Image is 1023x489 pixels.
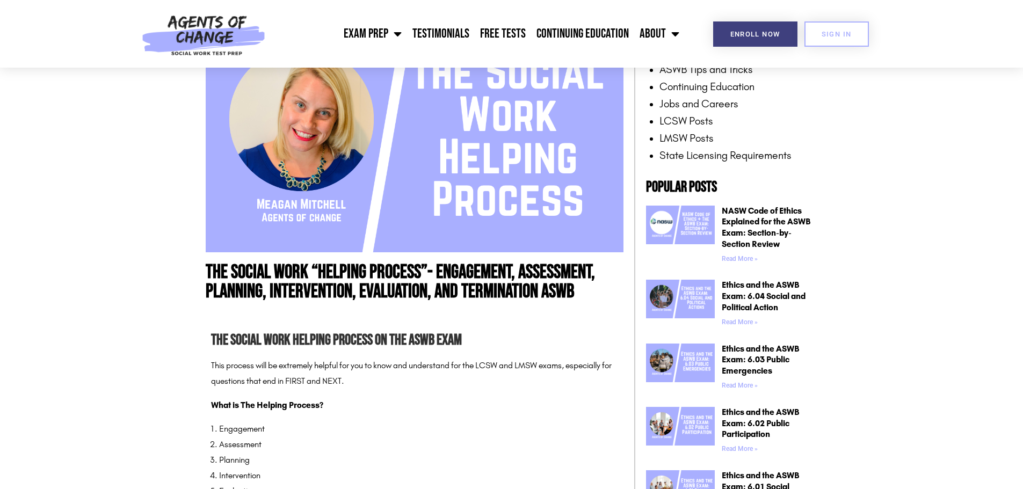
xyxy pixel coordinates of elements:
span: Enroll Now [730,31,780,38]
a: Read more about Ethics and the ASWB Exam: 6.02 Public Participation [722,445,758,452]
li: Assessment [219,437,618,452]
a: About [634,20,685,47]
a: Enroll Now [713,21,797,47]
nav: Menu [271,20,685,47]
a: Ethics and the ASWB Exam 6.02 Public Participation [646,407,715,457]
li: Engagement [219,421,618,437]
a: Free Tests [475,20,531,47]
a: Ethics and the ASWB Exam 6.03 Public Emergencies [646,344,715,393]
a: Continuing Education [659,80,754,93]
a: ASWB Tips and Tricks [659,63,753,76]
a: Testimonials [407,20,475,47]
a: NASW Code of Ethics Explained for the ASWB Exam: Section-by-Section Review [722,206,810,249]
a: Read more about Ethics and the ASWB Exam: 6.03 Public Emergencies [722,382,758,389]
h1: The Social Work “Helping Process”- Engagement, Assessment, Planning, Intervention, Evaluation, an... [206,263,623,302]
p: This process will be extremely helpful for you to know and understand for the LCSW and LMSW exams... [211,358,618,389]
a: Ethics and the ASWB Exam 6.04 Social and Political Actions (1) [646,280,715,330]
a: NASW Code of Ethics + The ASWB Exam Section-by-Section Review [646,206,715,267]
span: SIGN IN [822,31,852,38]
img: NASW Code of Ethics + The ASWB Exam Section-by-Section Review [646,206,715,244]
a: Ethics and the ASWB Exam: 6.02 Public Participation [722,407,799,440]
h2: Popular Posts [646,180,818,195]
a: Jobs and Careers [659,97,738,110]
img: Ethics and the ASWB Exam 6.03 Public Emergencies [646,344,715,382]
strong: What is The Helping Process? [211,400,323,410]
img: Ethics and the ASWB Exam 6.04 Social and Political Actions (1) [646,280,715,318]
a: Exam Prep [338,20,407,47]
a: SIGN IN [804,21,869,47]
a: State Licensing Requirements [659,149,792,162]
a: LCSW Posts [659,114,713,127]
a: Ethics and the ASWB Exam: 6.03 Public Emergencies [722,344,799,376]
li: Planning [219,452,618,468]
h2: The Social Work Helping Process on the ASWB Exam [211,329,618,353]
a: Continuing Education [531,20,634,47]
li: Intervention [219,468,618,484]
a: Read more about Ethics and the ASWB Exam: 6.04 Social and Political Action [722,318,758,326]
a: Read more about NASW Code of Ethics Explained for the ASWB Exam: Section-by-Section Review [722,255,758,262]
a: LMSW Posts [659,132,714,144]
a: Ethics and the ASWB Exam: 6.04 Social and Political Action [722,280,806,312]
img: Ethics and the ASWB Exam 6.02 Public Participation [646,407,715,446]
